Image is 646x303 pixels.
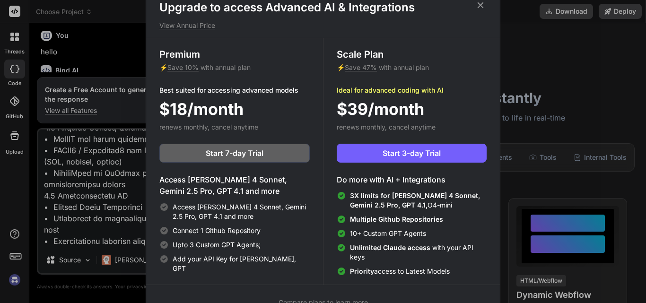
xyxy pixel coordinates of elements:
span: O4-mini [350,191,487,210]
p: ⚡ with annual plan [337,63,487,72]
span: Save 10% [167,63,199,71]
span: Access [PERSON_NAME] 4 Sonnet, Gemini 2.5 Pro, GPT 4.1 and more [173,202,310,221]
span: with your API keys [350,243,487,262]
span: 3X limits for [PERSON_NAME] 4 Sonnet, Gemini 2.5 Pro, GPT 4.1, [350,191,480,209]
h3: Premium [159,48,310,61]
span: Priority [350,267,374,275]
span: 10+ Custom GPT Agents [350,229,426,238]
span: $39/month [337,97,424,121]
button: Start 7-day Trial [159,144,310,163]
p: View Annual Price [159,21,487,30]
button: Start 3-day Trial [337,144,487,163]
p: ⚡ with annual plan [159,63,310,72]
span: Start 7-day Trial [206,147,263,159]
span: Unlimited Claude access [350,243,432,251]
p: Best suited for accessing advanced models [159,86,310,95]
span: $18/month [159,97,244,121]
h3: Scale Plan [337,48,487,61]
span: Connect 1 Github Repository [173,226,261,235]
span: renews monthly, cancel anytime [159,123,258,131]
span: access to Latest Models [350,267,450,276]
span: Save 47% [345,63,377,71]
span: Add your API Key for [PERSON_NAME], GPT [173,254,310,273]
h4: Do more with AI + Integrations [337,174,487,185]
span: Start 3-day Trial [383,147,441,159]
p: Ideal for advanced coding with AI [337,86,487,95]
span: Multiple Github Repositories [350,215,443,223]
span: renews monthly, cancel anytime [337,123,436,131]
span: Upto 3 Custom GPT Agents; [173,240,261,250]
h4: Access [PERSON_NAME] 4 Sonnet, Gemini 2.5 Pro, GPT 4.1 and more [159,174,310,197]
